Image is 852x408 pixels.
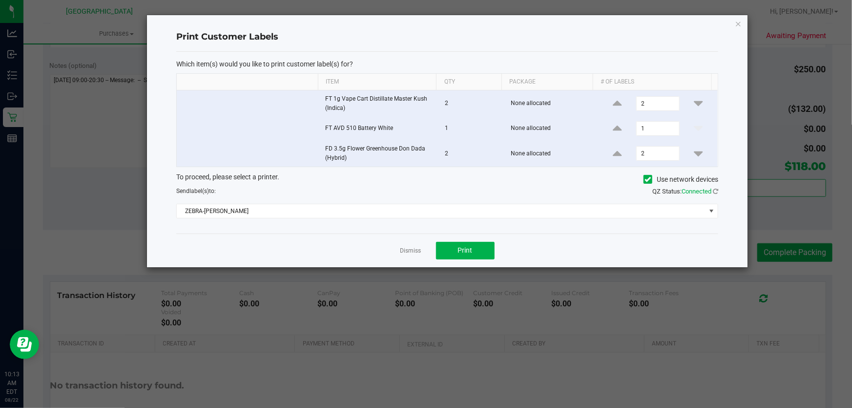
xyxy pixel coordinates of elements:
[169,172,726,187] div: To proceed, please select a printer.
[189,188,209,194] span: label(s)
[318,74,436,90] th: Item
[439,140,505,167] td: 2
[10,330,39,359] iframe: Resource center
[439,90,505,117] td: 2
[400,247,421,255] a: Dismiss
[176,60,718,68] p: Which item(s) would you like to print customer label(s) for?
[177,204,706,218] span: ZEBRA-[PERSON_NAME]
[319,140,439,167] td: FD 3.5g Flower Greenhouse Don Dada (Hybrid)
[176,188,216,194] span: Send to:
[176,31,718,43] h4: Print Customer Labels
[319,117,439,140] td: FT AVD 510 Battery White
[458,246,473,254] span: Print
[439,117,505,140] td: 1
[652,188,718,195] span: QZ Status:
[505,140,598,167] td: None allocated
[505,90,598,117] td: None allocated
[436,74,501,90] th: Qty
[501,74,593,90] th: Package
[593,74,711,90] th: # of labels
[319,90,439,117] td: FT 1g Vape Cart Distillate Master Kush (Indica)
[682,188,711,195] span: Connected
[644,174,718,185] label: Use network devices
[505,117,598,140] td: None allocated
[436,242,495,259] button: Print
